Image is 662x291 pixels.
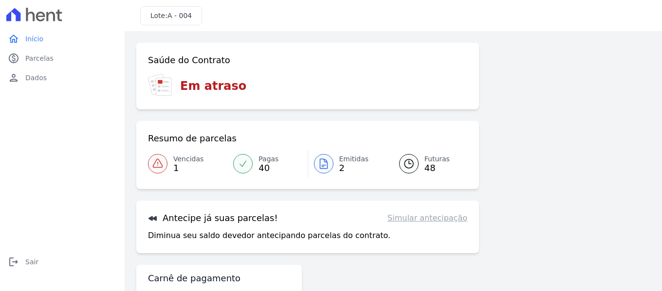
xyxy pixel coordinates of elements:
[180,77,246,95] h3: Em atraso
[308,150,387,177] a: Emitidas 2
[387,212,467,224] a: Simular antecipação
[4,29,121,49] a: homeInício
[25,73,47,83] span: Dados
[150,11,192,21] h3: Lote:
[258,154,278,164] span: Pagas
[8,72,19,84] i: person
[8,52,19,64] i: paid
[148,273,240,284] h3: Carnê de pagamento
[25,257,38,267] span: Sair
[173,164,203,172] span: 1
[4,252,121,272] a: logoutSair
[4,68,121,87] a: personDados
[424,154,450,164] span: Futuras
[173,154,203,164] span: Vencidas
[167,12,192,19] span: A - 004
[339,154,369,164] span: Emitidas
[25,53,54,63] span: Parcelas
[148,54,230,66] h3: Saúde do Contrato
[8,256,19,268] i: logout
[148,150,227,177] a: Vencidas 1
[227,150,307,177] a: Pagas 40
[148,212,278,224] h3: Antecipe já suas parcelas!
[148,133,237,144] h3: Resumo de parcelas
[258,164,278,172] span: 40
[148,230,390,241] p: Diminua seu saldo devedor antecipando parcelas do contrato.
[25,34,43,44] span: Início
[424,164,450,172] span: 48
[4,49,121,68] a: paidParcelas
[339,164,369,172] span: 2
[8,33,19,45] i: home
[387,150,467,177] a: Futuras 48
